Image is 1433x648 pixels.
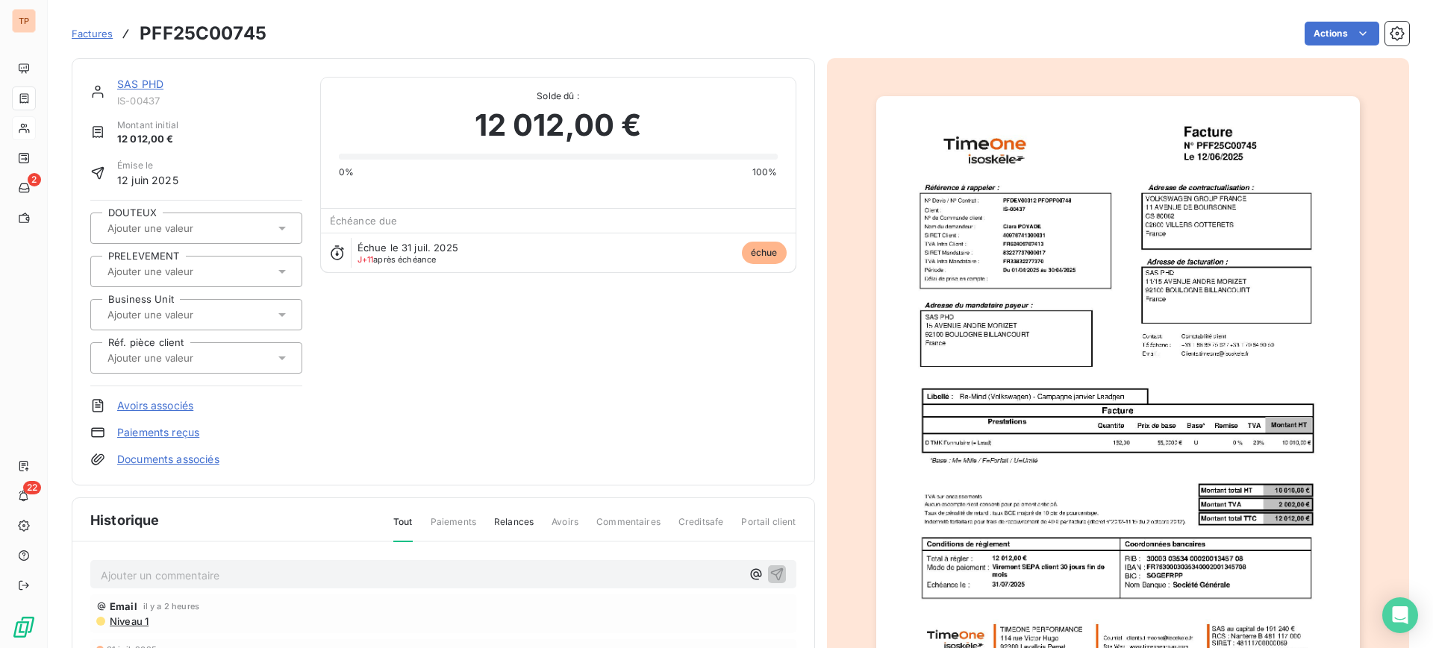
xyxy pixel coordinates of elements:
[140,20,266,47] h3: PFF25C00745
[596,515,661,541] span: Commentaires
[117,78,163,90] a: SAS PHD
[117,95,302,107] span: IS-00437
[143,602,199,611] span: il y a 2 heures
[12,9,36,33] div: TP
[23,481,41,494] span: 22
[475,103,642,148] span: 12 012,00 €
[72,28,113,40] span: Factures
[1305,22,1379,45] button: Actions
[106,308,256,321] input: Ajouter une valeur
[330,215,398,227] span: Échéance due
[117,425,199,440] a: Paiements reçus
[494,515,534,541] span: Relances
[393,515,413,542] span: Tout
[741,515,796,541] span: Portail client
[106,265,256,278] input: Ajouter une valeur
[678,515,724,541] span: Creditsafe
[339,166,354,179] span: 0%
[431,515,476,541] span: Paiements
[106,351,256,365] input: Ajouter une valeur
[108,615,149,627] span: Niveau 1
[742,242,787,264] span: échue
[117,452,219,467] a: Documents associés
[12,615,36,639] img: Logo LeanPay
[358,254,374,265] span: J+11
[339,89,778,103] span: Solde dû :
[106,221,256,235] input: Ajouter une valeur
[752,166,778,179] span: 100%
[117,119,178,132] span: Montant initial
[117,132,178,147] span: 12 012,00 €
[12,176,35,200] a: 2
[358,242,458,254] span: Échue le 31 juil. 2025
[110,600,137,612] span: Email
[28,173,41,186] span: 2
[1382,597,1418,633] div: Open Intercom Messenger
[117,159,178,172] span: Émise le
[117,172,178,188] span: 12 juin 2025
[358,255,437,264] span: après échéance
[117,398,193,413] a: Avoirs associés
[552,515,578,541] span: Avoirs
[90,510,160,530] span: Historique
[72,26,113,41] a: Factures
